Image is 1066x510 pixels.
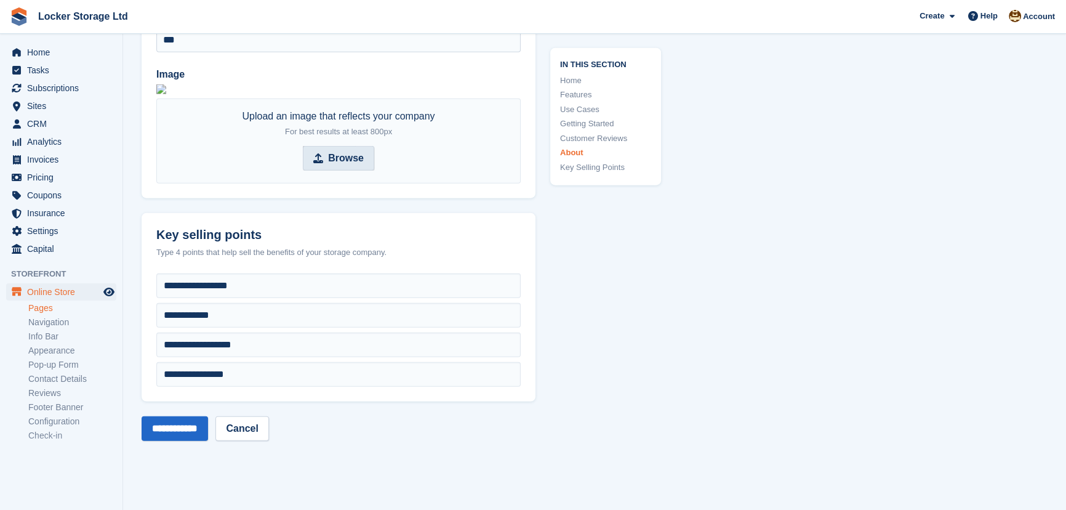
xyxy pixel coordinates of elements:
[560,118,651,130] a: Getting Started
[156,84,166,94] img: IMG-20230724-WA0019.jpg
[560,147,651,159] a: About
[28,345,116,357] a: Appearance
[920,10,944,22] span: Create
[28,430,116,442] a: Check-in
[6,187,116,204] a: menu
[1009,10,1021,22] img: Remi
[6,222,116,240] a: menu
[28,402,116,413] a: Footer Banner
[6,115,116,132] a: menu
[27,79,101,97] span: Subscriptions
[27,169,101,186] span: Pricing
[6,204,116,222] a: menu
[27,44,101,61] span: Home
[33,6,133,26] a: Locker Storage Ltd
[28,359,116,371] a: Pop-up Form
[560,89,651,101] a: Features
[6,44,116,61] a: menu
[6,97,116,115] a: menu
[6,62,116,79] a: menu
[560,103,651,116] a: Use Cases
[27,115,101,132] span: CRM
[156,67,521,82] label: Image
[27,240,101,257] span: Capital
[215,416,268,441] a: Cancel
[28,331,116,342] a: Info Bar
[560,75,651,87] a: Home
[28,387,116,399] a: Reviews
[560,132,651,145] a: Customer Reviews
[328,151,364,166] strong: Browse
[27,62,101,79] span: Tasks
[303,146,374,171] input: Browse
[6,169,116,186] a: menu
[980,10,998,22] span: Help
[10,7,28,26] img: stora-icon-8386f47178a22dfd0bd8f6a31ec36ba5ce8667c1dd55bd0f319d3a0aa187defe.svg
[27,222,101,240] span: Settings
[28,373,116,385] a: Contact Details
[102,285,116,299] a: Preview store
[27,133,101,150] span: Analytics
[27,97,101,115] span: Sites
[11,268,122,280] span: Storefront
[27,204,101,222] span: Insurance
[285,127,392,136] span: For best results at least 800px
[27,187,101,204] span: Coupons
[560,58,651,70] span: In this section
[28,317,116,328] a: Navigation
[242,109,435,139] div: Upload an image that reflects your company
[6,283,116,301] a: menu
[6,151,116,168] a: menu
[27,151,101,168] span: Invoices
[156,228,521,242] h2: Key selling points
[1023,10,1055,23] span: Account
[6,240,116,257] a: menu
[6,79,116,97] a: menu
[28,302,116,314] a: Pages
[560,161,651,174] a: Key Selling Points
[27,283,101,301] span: Online Store
[28,416,116,427] a: Configuration
[156,246,521,259] div: Type 4 points that help sell the benefits of your storage company.
[6,133,116,150] a: menu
